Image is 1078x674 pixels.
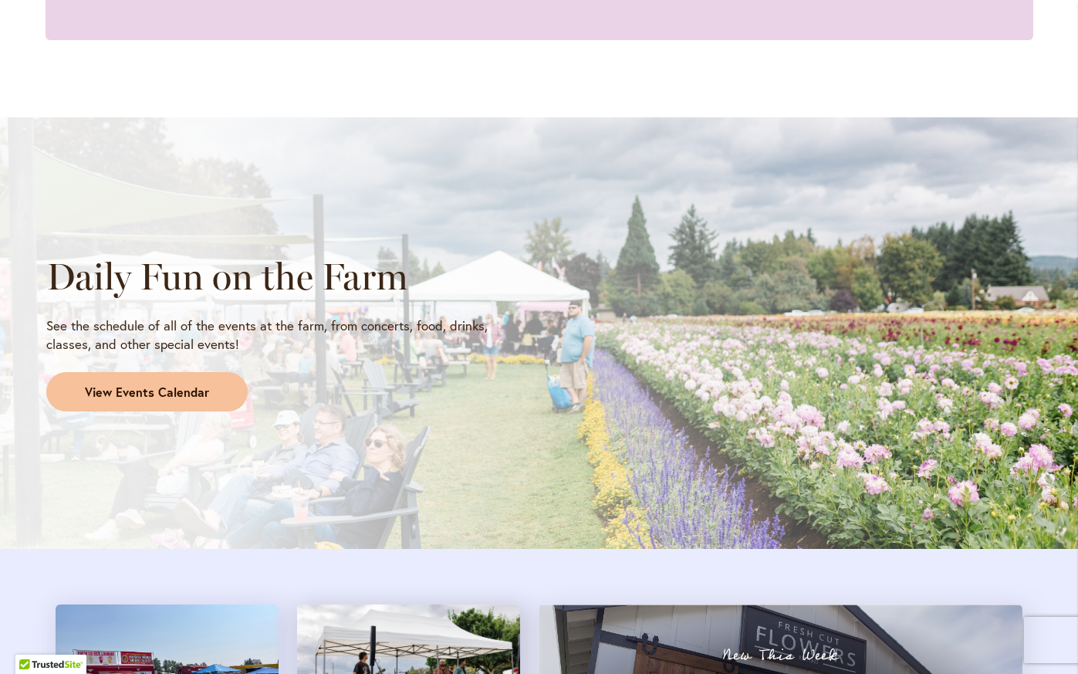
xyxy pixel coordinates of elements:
[46,255,525,298] h2: Daily Fun on the Farm
[46,317,525,354] p: See the schedule of all of the events at the farm, from concerts, food, drinks, classes, and othe...
[566,648,995,663] p: New This Week
[46,372,248,412] a: View Events Calendar
[85,384,209,401] span: View Events Calendar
